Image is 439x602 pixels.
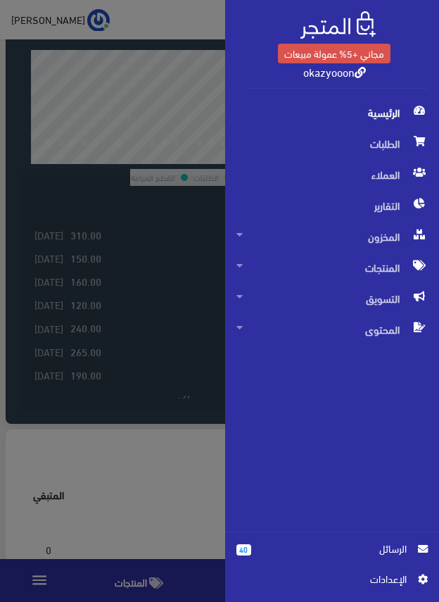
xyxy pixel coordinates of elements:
span: الرسائل [262,541,407,556]
span: المخزون [236,221,428,252]
span: التسويق [236,283,428,314]
span: المحتوى [236,314,428,345]
a: المحتوى [225,314,439,345]
span: المنتجات [236,252,428,283]
iframe: Drift Widget Chat Controller [17,506,70,559]
span: الرئيسية [236,97,428,128]
span: اﻹعدادات [248,571,407,587]
a: الطلبات [225,128,439,159]
span: العملاء [236,159,428,190]
a: التقارير [225,190,439,221]
a: 40 الرسائل [236,541,428,571]
a: مجاني +5% عمولة مبيعات [278,44,390,63]
a: العملاء [225,159,439,190]
span: الطلبات [236,128,428,159]
img: . [300,11,376,39]
a: المنتجات [225,252,439,283]
a: الرئيسية [225,97,439,128]
span: التقارير [236,190,428,221]
span: 40 [236,544,251,556]
a: okazyooon [303,61,366,82]
a: المخزون [225,221,439,252]
a: اﻹعدادات [236,571,428,594]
